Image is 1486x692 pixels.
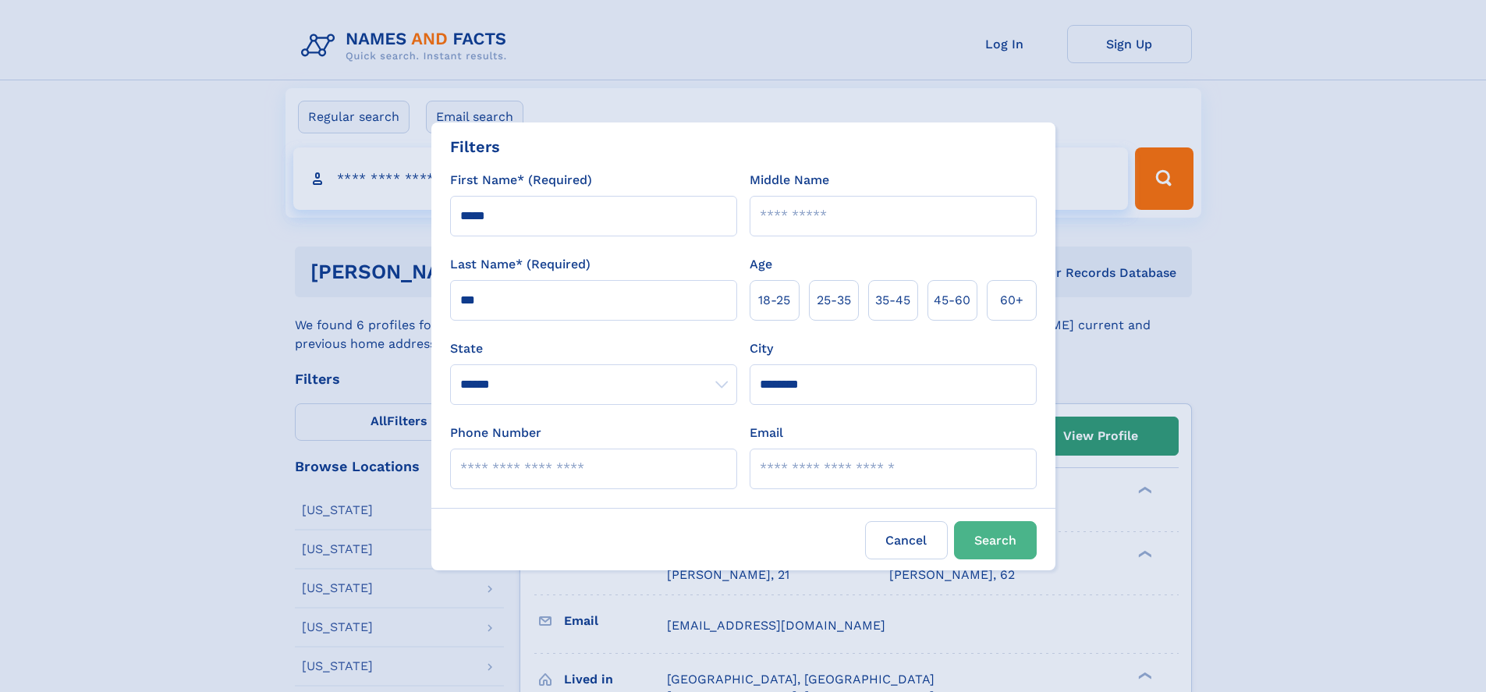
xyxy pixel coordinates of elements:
[954,521,1037,559] button: Search
[758,291,790,310] span: 18‑25
[750,255,772,274] label: Age
[817,291,851,310] span: 25‑35
[450,255,590,274] label: Last Name* (Required)
[450,339,737,358] label: State
[865,521,948,559] label: Cancel
[875,291,910,310] span: 35‑45
[450,171,592,190] label: First Name* (Required)
[934,291,970,310] span: 45‑60
[750,424,783,442] label: Email
[750,171,829,190] label: Middle Name
[750,339,773,358] label: City
[450,135,500,158] div: Filters
[1000,291,1023,310] span: 60+
[450,424,541,442] label: Phone Number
